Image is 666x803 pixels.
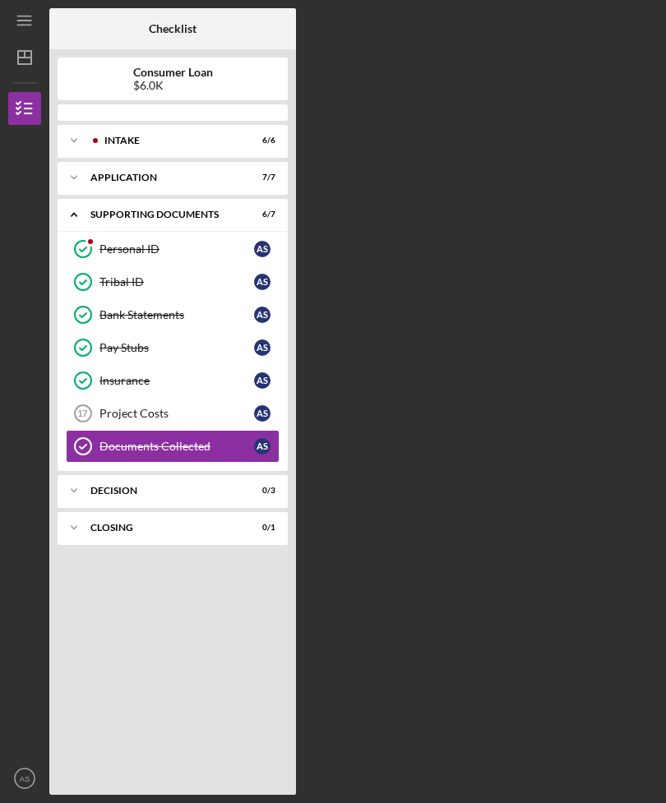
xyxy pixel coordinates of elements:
div: Intake [104,136,234,145]
a: Bank StatementsAS [66,298,280,331]
b: Checklist [149,22,197,35]
div: Bank Statements [99,308,254,321]
div: A S [254,274,271,290]
div: 6 / 7 [246,210,275,219]
div: $6.0K [133,79,213,92]
div: A S [254,241,271,257]
div: A S [254,405,271,422]
div: A S [254,339,271,356]
div: Tribal ID [99,275,254,288]
div: Application [90,173,234,182]
div: A S [254,372,271,389]
tspan: 17 [77,408,87,418]
div: Decision [90,486,234,496]
div: Personal ID [99,242,254,256]
a: Personal IDAS [66,233,280,265]
div: Documents Collected [99,440,254,453]
text: AS [20,774,30,783]
div: Project Costs [99,407,254,420]
b: Consumer Loan [133,66,213,79]
button: AS [8,762,41,795]
div: A S [254,438,271,455]
div: 0 / 1 [246,523,275,533]
div: Closing [90,523,234,533]
a: InsuranceAS [66,364,280,397]
a: 17Project CostsAS [66,397,280,430]
a: Documents CollectedAS [66,430,280,463]
div: 0 / 3 [246,486,275,496]
div: Insurance [99,374,254,387]
a: Pay StubsAS [66,331,280,364]
div: 7 / 7 [246,173,275,182]
a: Tribal IDAS [66,265,280,298]
div: A S [254,307,271,323]
div: Supporting Documents [90,210,234,219]
div: 6 / 6 [246,136,275,145]
div: Pay Stubs [99,341,254,354]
